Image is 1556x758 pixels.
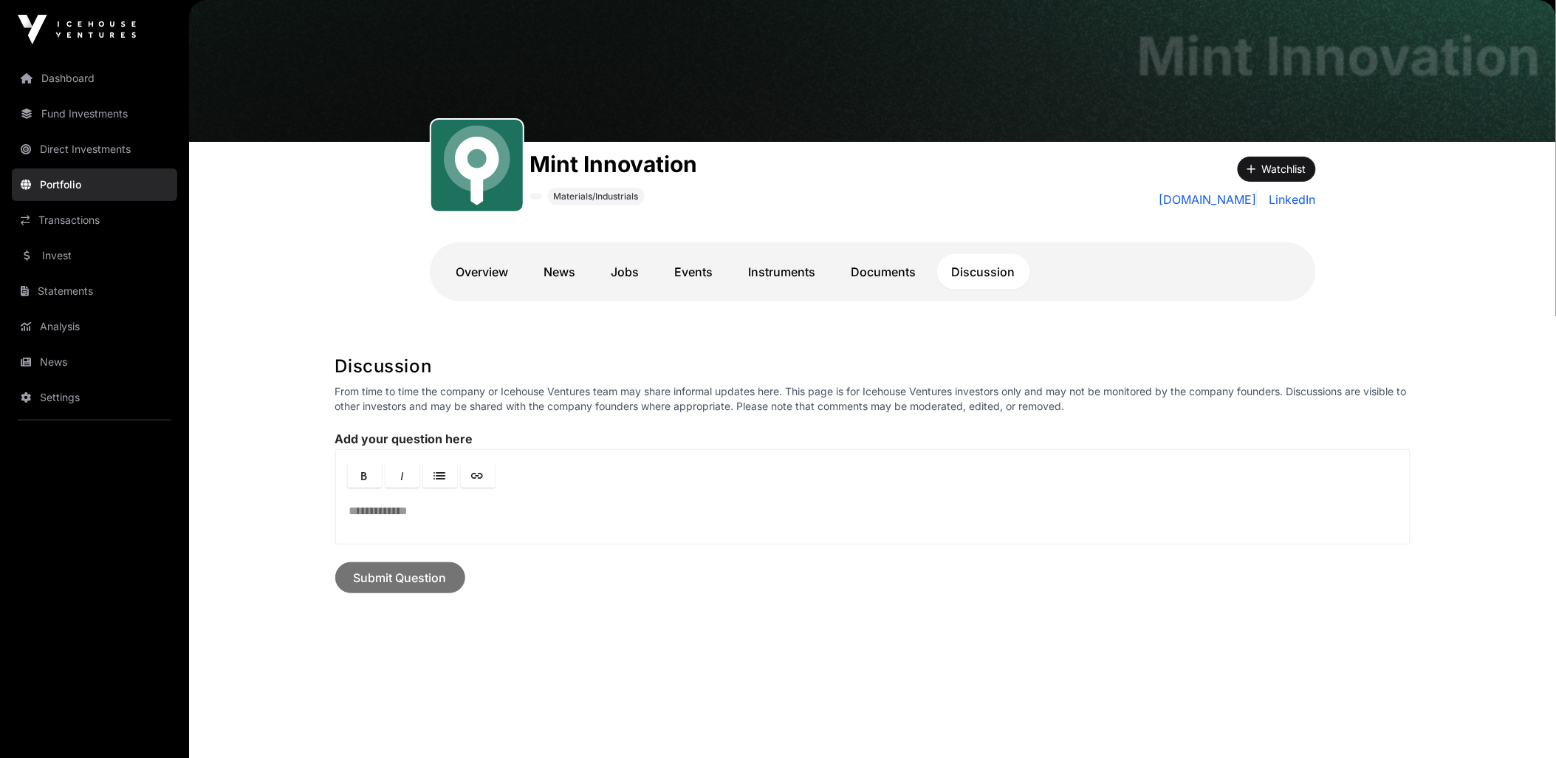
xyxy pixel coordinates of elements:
a: Portfolio [12,168,177,201]
iframe: Chat Widget [1482,687,1556,758]
a: Bold [348,463,382,488]
a: Statements [12,275,177,307]
a: Overview [442,254,524,290]
a: Lists [423,463,457,488]
a: Invest [12,239,177,272]
a: Events [660,254,728,290]
img: Icehouse Ventures Logo [18,15,136,44]
img: Mint.svg [437,126,517,205]
a: Settings [12,381,177,414]
a: Analysis [12,310,177,343]
label: Add your question here [335,431,1411,446]
a: Link [461,463,495,488]
h1: Mint Innovation [1137,30,1541,83]
a: Instruments [734,254,831,290]
nav: Tabs [442,254,1304,290]
button: Watchlist [1238,157,1316,182]
a: News [12,346,177,378]
h1: Discussion [335,355,1411,378]
p: From time to time the company or Icehouse Ventures team may share informal updates here. This pag... [335,384,1411,414]
h1: Mint Innovation [530,151,698,177]
a: News [529,254,591,290]
a: Jobs [597,254,654,290]
a: Italic [385,463,419,488]
a: Discussion [937,254,1030,290]
a: [DOMAIN_NAME] [1159,191,1258,208]
a: Direct Investments [12,133,177,165]
a: Dashboard [12,62,177,95]
span: Materials/Industrials [554,191,639,202]
a: Documents [837,254,931,290]
a: LinkedIn [1264,191,1316,208]
a: Fund Investments [12,98,177,130]
a: Transactions [12,204,177,236]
